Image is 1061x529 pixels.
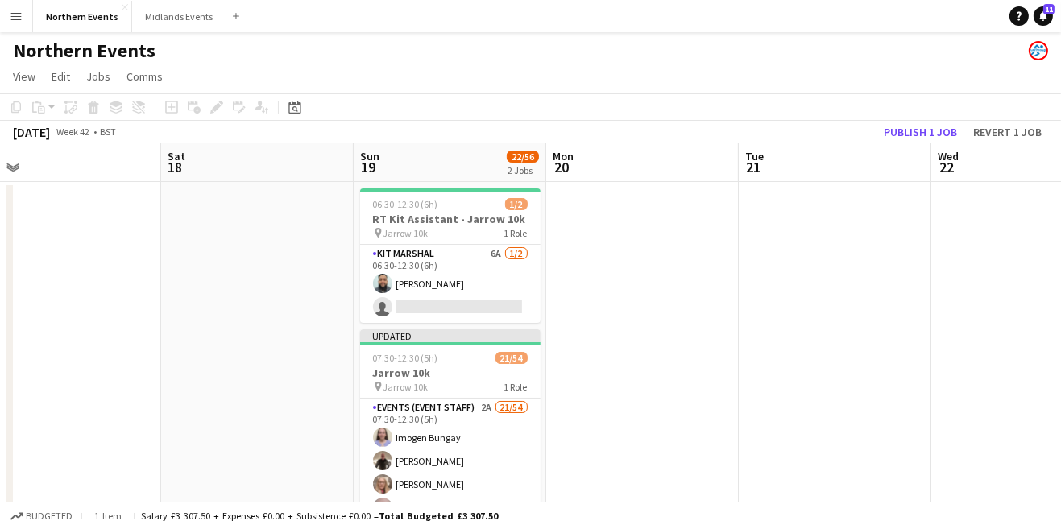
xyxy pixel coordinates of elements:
[507,151,539,163] span: 22/56
[504,227,528,239] span: 1 Role
[1029,41,1048,60] app-user-avatar: RunThrough Events
[495,352,528,364] span: 21/54
[967,122,1048,143] button: Revert 1 job
[165,158,185,176] span: 18
[373,198,438,210] span: 06:30-12:30 (6h)
[745,149,764,163] span: Tue
[6,66,42,87] a: View
[504,381,528,393] span: 1 Role
[935,158,959,176] span: 22
[141,510,498,522] div: Salary £3 307.50 + Expenses £0.00 + Subsistence £0.00 =
[373,352,438,364] span: 07:30-12:30 (5h)
[8,507,75,525] button: Budgeted
[120,66,169,87] a: Comms
[379,510,498,522] span: Total Budgeted £3 307.50
[89,510,127,522] span: 1 item
[505,198,528,210] span: 1/2
[938,149,959,163] span: Wed
[26,510,73,522] span: Budgeted
[52,69,70,84] span: Edit
[360,212,541,226] h3: RT Kit Assistant - Jarrow 10k
[1043,4,1055,14] span: 11
[360,188,541,323] app-job-card: 06:30-12:30 (6h)1/2RT Kit Assistant - Jarrow 10k Jarrow 10k1 RoleKit Marshal6A1/206:30-12:30 (6h)...
[45,66,77,87] a: Edit
[383,227,429,239] span: Jarrow 10k
[553,149,574,163] span: Mon
[100,126,116,138] div: BST
[33,1,132,32] button: Northern Events
[360,329,541,342] div: Updated
[13,69,35,84] span: View
[1034,6,1053,26] a: 11
[126,69,163,84] span: Comms
[80,66,117,87] a: Jobs
[168,149,185,163] span: Sat
[53,126,93,138] span: Week 42
[743,158,764,176] span: 21
[508,164,538,176] div: 2 Jobs
[360,149,379,163] span: Sun
[360,366,541,380] h3: Jarrow 10k
[550,158,574,176] span: 20
[358,158,379,176] span: 19
[360,245,541,323] app-card-role: Kit Marshal6A1/206:30-12:30 (6h)[PERSON_NAME]
[383,381,429,393] span: Jarrow 10k
[13,39,155,63] h1: Northern Events
[132,1,226,32] button: Midlands Events
[13,124,50,140] div: [DATE]
[86,69,110,84] span: Jobs
[877,122,964,143] button: Publish 1 job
